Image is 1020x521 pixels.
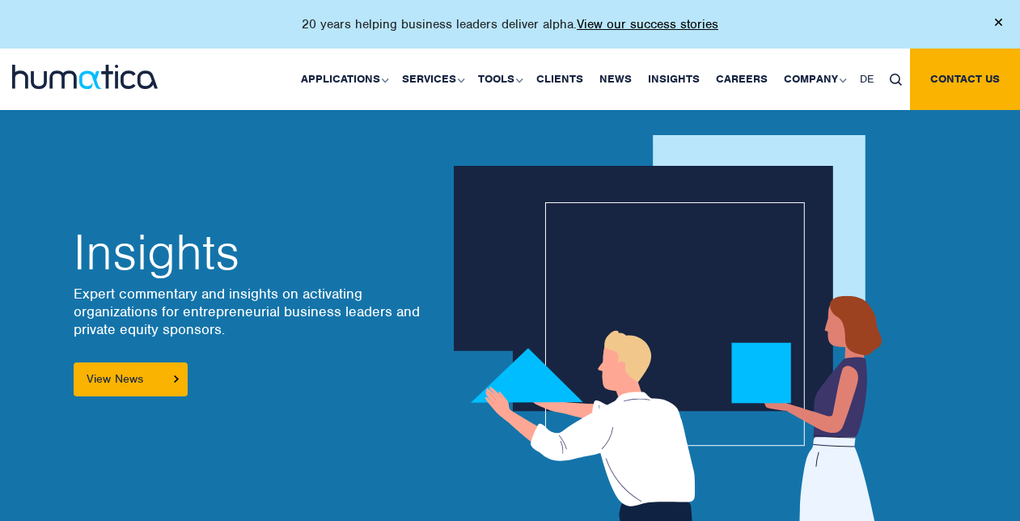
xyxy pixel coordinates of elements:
p: Expert commentary and insights on activating organizations for entrepreneurial business leaders a... [74,285,421,338]
a: Clients [528,49,591,110]
img: logo [12,65,158,89]
a: View News [74,362,188,396]
a: News [591,49,640,110]
h2: Insights [74,228,421,277]
a: Insights [640,49,708,110]
a: Applications [293,49,394,110]
span: DE [860,72,874,86]
a: View our success stories [577,16,718,32]
img: search_icon [890,74,902,86]
p: 20 years helping business leaders deliver alpha. [302,16,718,32]
img: arrowicon [174,375,179,383]
a: Contact us [910,49,1020,110]
a: DE [852,49,882,110]
a: Company [776,49,852,110]
a: Services [394,49,470,110]
a: Careers [708,49,776,110]
a: Tools [470,49,528,110]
